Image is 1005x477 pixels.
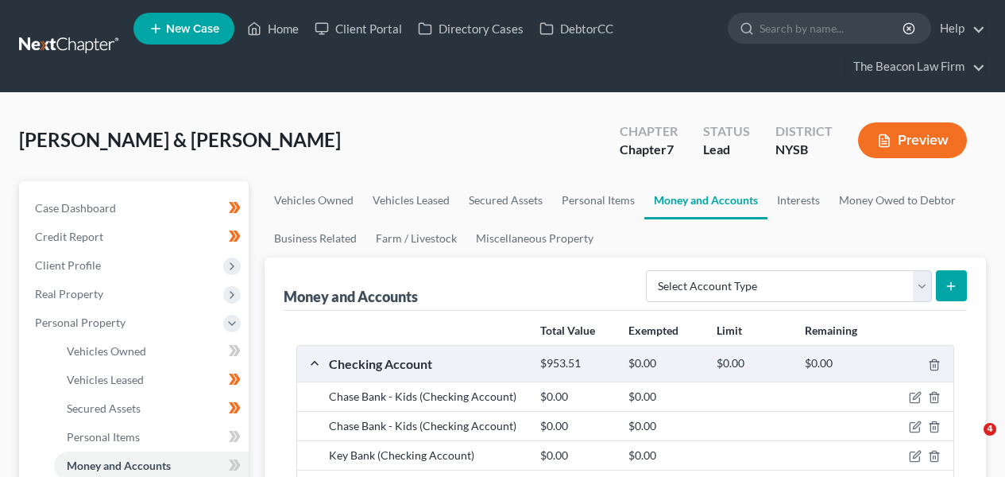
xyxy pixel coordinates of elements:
[35,201,116,215] span: Case Dashboard
[620,141,678,159] div: Chapter
[760,14,905,43] input: Search by name...
[703,141,750,159] div: Lead
[35,258,101,272] span: Client Profile
[19,128,341,151] span: [PERSON_NAME] & [PERSON_NAME]
[265,219,366,258] a: Business Related
[410,14,531,43] a: Directory Cases
[22,194,249,223] a: Case Dashboard
[709,356,797,371] div: $0.00
[321,418,532,434] div: Chase Bank - Kids (Checking Account)
[54,423,249,452] a: Personal Items
[22,223,249,251] a: Credit Report
[717,324,742,337] strong: Limit
[767,181,829,219] a: Interests
[265,181,363,219] a: Vehicles Owned
[307,14,410,43] a: Client Portal
[775,141,833,159] div: NYSB
[54,366,249,394] a: Vehicles Leased
[67,430,140,444] span: Personal Items
[366,219,466,258] a: Farm / Livestock
[620,356,709,371] div: $0.00
[321,448,532,463] div: Key Bank (Checking Account)
[620,389,709,405] div: $0.00
[703,122,750,141] div: Status
[54,337,249,366] a: Vehicles Owned
[459,181,552,219] a: Secured Assets
[67,459,171,472] span: Money and Accounts
[284,287,418,306] div: Money and Accounts
[620,122,678,141] div: Chapter
[35,287,103,301] span: Real Property
[67,344,146,358] span: Vehicles Owned
[321,355,532,372] div: Checking Account
[552,181,644,219] a: Personal Items
[797,356,885,371] div: $0.00
[628,324,678,337] strong: Exempted
[620,418,709,434] div: $0.00
[54,394,249,423] a: Secured Assets
[35,316,126,329] span: Personal Property
[644,181,767,219] a: Money and Accounts
[363,181,459,219] a: Vehicles Leased
[984,423,996,436] span: 4
[858,122,967,158] button: Preview
[667,142,674,157] span: 7
[775,122,833,141] div: District
[532,356,620,371] div: $953.51
[35,230,103,243] span: Credit Report
[67,373,144,386] span: Vehicles Leased
[540,324,595,337] strong: Total Value
[166,23,219,35] span: New Case
[466,219,603,258] a: Miscellaneous Property
[67,401,141,415] span: Secured Assets
[620,448,709,463] div: $0.00
[239,14,307,43] a: Home
[951,423,989,461] iframe: Intercom live chat
[829,181,965,219] a: Money Owed to Debtor
[531,14,621,43] a: DebtorCC
[321,389,532,405] div: Chase Bank - Kids (Checking Account)
[932,14,985,43] a: Help
[532,389,620,405] div: $0.00
[532,448,620,463] div: $0.00
[805,324,857,337] strong: Remaining
[532,418,620,434] div: $0.00
[845,52,985,81] a: The Beacon Law Firm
